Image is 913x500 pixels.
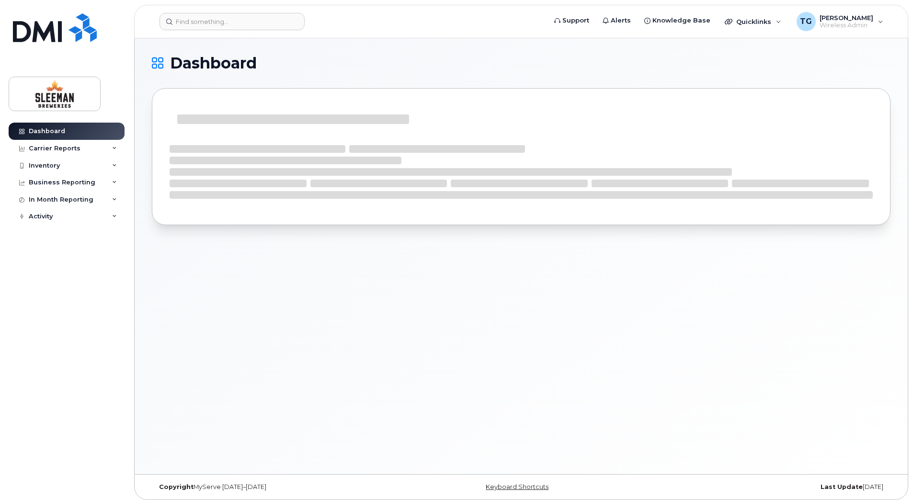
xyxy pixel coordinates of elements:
a: Keyboard Shortcuts [486,483,548,490]
strong: Last Update [821,483,863,490]
span: Dashboard [170,56,257,70]
div: [DATE] [644,483,890,491]
strong: Copyright [159,483,194,490]
div: MyServe [DATE]–[DATE] [152,483,398,491]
